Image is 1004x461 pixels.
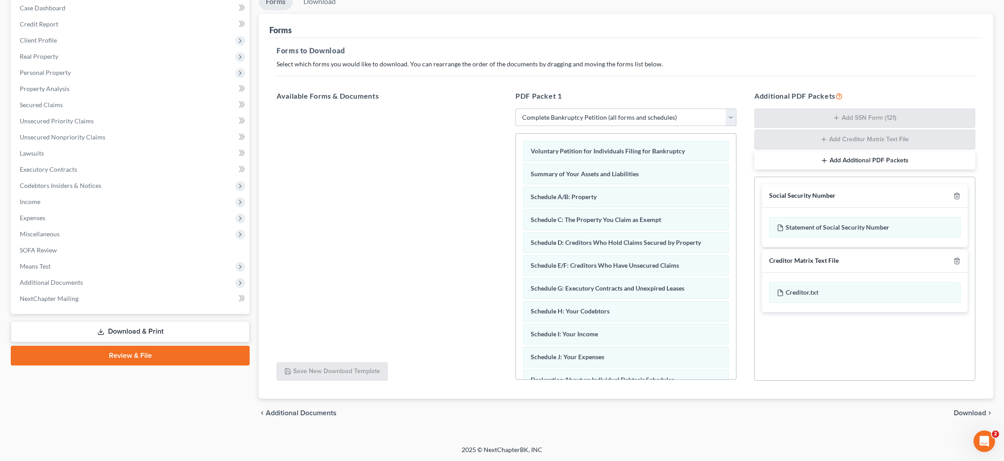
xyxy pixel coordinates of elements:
div: Social Security Number [769,191,835,200]
iframe: Intercom live chat [974,431,995,452]
a: Lawsuits [13,145,250,161]
span: Schedule C: The Property You Claim as Exempt [531,216,661,223]
span: Schedule A/B: Property [531,193,597,200]
span: Income [20,198,40,205]
h5: PDF Packet 1 [515,91,736,101]
span: Summary of Your Assets and Liabilities [531,170,639,178]
span: Schedule I: Your Income [531,330,598,338]
p: Select which forms you would like to download. You can rearrange the order of the documents by dr... [277,60,975,69]
h5: Forms to Download [277,45,975,56]
span: Means Test [20,262,51,270]
span: SOFA Review [20,246,57,254]
button: Save New Download Template [277,362,388,381]
h5: Available Forms & Documents [277,91,498,101]
span: Download [954,409,986,417]
a: Unsecured Priority Claims [13,113,250,129]
span: Executory Contracts [20,165,77,173]
a: Credit Report [13,16,250,32]
button: Add SSN Form (121) [754,109,975,128]
a: chevron_left Additional Documents [259,409,337,417]
span: Case Dashboard [20,4,65,12]
span: Unsecured Priority Claims [20,117,94,125]
button: Add Additional PDF Packets [754,151,975,170]
span: Voluntary Petition for Individuals Filing for Bankruptcy [531,147,685,155]
a: NextChapter Mailing [13,291,250,307]
span: Codebtors Insiders & Notices [20,182,101,189]
span: Schedule J: Your Expenses [531,353,604,361]
span: Additional Documents [20,278,83,286]
a: Unsecured Nonpriority Claims [13,129,250,145]
span: 2 [992,431,999,438]
a: Secured Claims [13,97,250,113]
span: Declaration About an Individual Debtor's Schedules [531,376,674,383]
a: Download & Print [11,321,250,342]
span: Property Analysis [20,85,69,92]
div: Creditor Matrix Text File [769,257,839,265]
span: Schedule E/F: Creditors Who Have Unsecured Claims [531,261,679,269]
div: Forms [269,25,292,35]
span: Lawsuits [20,149,44,157]
span: Real Property [20,52,58,60]
span: Unsecured Nonpriority Claims [20,133,105,141]
a: Executory Contracts [13,161,250,178]
button: Add Creditor Matrix Text File [754,130,975,149]
div: Creditor.txt [769,282,961,303]
span: Secured Claims [20,101,63,109]
div: Statement of Social Security Number [769,217,961,238]
span: Miscellaneous [20,230,60,238]
span: Expenses [20,214,45,222]
span: Schedule D: Creditors Who Hold Claims Secured by Property [531,239,701,246]
span: Additional Documents [266,409,337,417]
a: Review & File [11,346,250,365]
span: Personal Property [20,69,71,76]
button: Download chevron_right [954,409,993,417]
h5: Additional PDF Packets [754,91,975,101]
span: Schedule G: Executory Contracts and Unexpired Leases [531,284,684,292]
span: Credit Report [20,20,58,28]
span: Client Profile [20,36,57,44]
span: Schedule H: Your Codebtors [531,307,610,315]
span: NextChapter Mailing [20,295,78,302]
a: Property Analysis [13,81,250,97]
i: chevron_left [259,409,266,417]
i: chevron_right [986,409,993,417]
a: SOFA Review [13,242,250,258]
